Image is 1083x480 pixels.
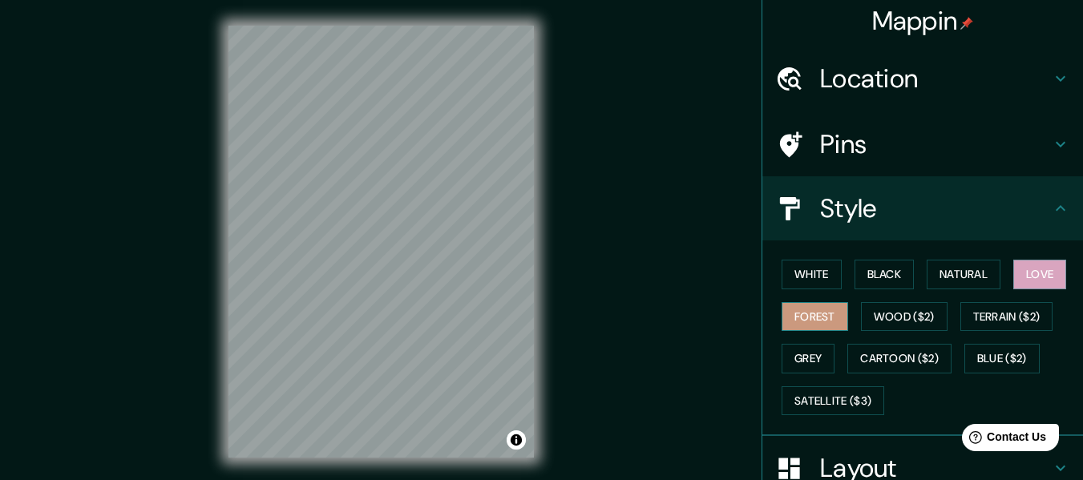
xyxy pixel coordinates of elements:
[782,386,884,416] button: Satellite ($3)
[762,176,1083,240] div: Style
[507,430,526,450] button: Toggle attribution
[847,344,952,373] button: Cartoon ($2)
[861,302,948,332] button: Wood ($2)
[820,128,1051,160] h4: Pins
[820,192,1051,224] h4: Style
[782,344,834,373] button: Grey
[820,63,1051,95] h4: Location
[960,302,1053,332] button: Terrain ($2)
[762,46,1083,111] div: Location
[960,17,973,30] img: pin-icon.png
[1013,260,1066,289] button: Love
[762,112,1083,176] div: Pins
[228,26,534,458] canvas: Map
[782,302,848,332] button: Forest
[964,344,1040,373] button: Blue ($2)
[782,260,842,289] button: White
[940,417,1065,462] iframe: Help widget launcher
[872,5,974,37] h4: Mappin
[855,260,915,289] button: Black
[927,260,1000,289] button: Natural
